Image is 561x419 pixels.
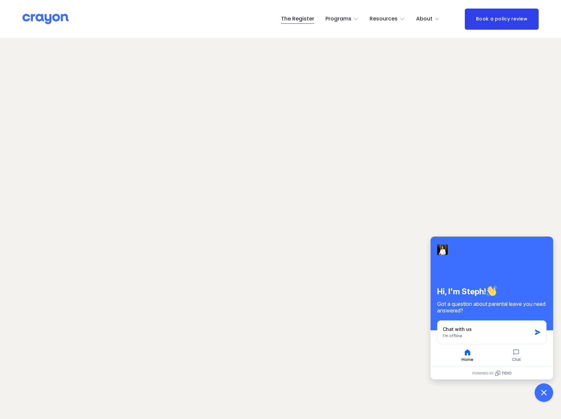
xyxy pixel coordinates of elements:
span: About [416,14,433,24]
span: Resources [370,14,398,24]
a: The Register [281,14,314,24]
span: Programs [325,14,351,24]
a: Book a policy review [465,9,539,30]
a: folder dropdown [325,14,359,24]
img: Crayon [22,13,69,25]
a: folder dropdown [370,14,405,24]
a: folder dropdown [416,14,440,24]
